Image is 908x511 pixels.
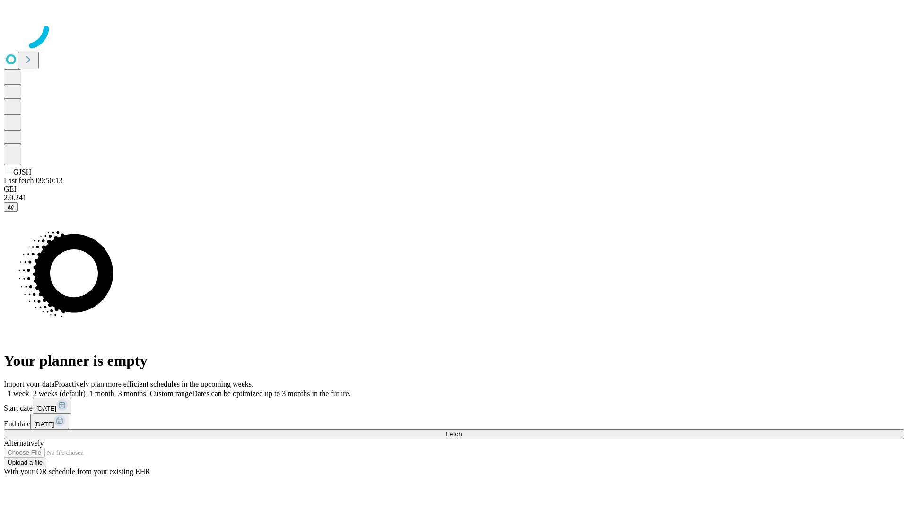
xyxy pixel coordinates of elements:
[30,414,69,429] button: [DATE]
[4,414,904,429] div: End date
[8,389,29,397] span: 1 week
[89,389,114,397] span: 1 month
[192,389,350,397] span: Dates can be optimized up to 3 months in the future.
[446,431,462,438] span: Fetch
[33,398,71,414] button: [DATE]
[150,389,192,397] span: Custom range
[4,185,904,194] div: GEI
[4,439,44,447] span: Alternatively
[55,380,253,388] span: Proactively plan more efficient schedules in the upcoming weeks.
[33,389,86,397] span: 2 weeks (default)
[36,405,56,412] span: [DATE]
[4,352,904,370] h1: Your planner is empty
[4,398,904,414] div: Start date
[34,421,54,428] span: [DATE]
[4,458,46,467] button: Upload a file
[4,176,63,185] span: Last fetch: 09:50:13
[118,389,146,397] span: 3 months
[8,203,14,211] span: @
[4,467,150,476] span: With your OR schedule from your existing EHR
[4,202,18,212] button: @
[4,429,904,439] button: Fetch
[4,194,904,202] div: 2.0.241
[4,380,55,388] span: Import your data
[13,168,31,176] span: GJSH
